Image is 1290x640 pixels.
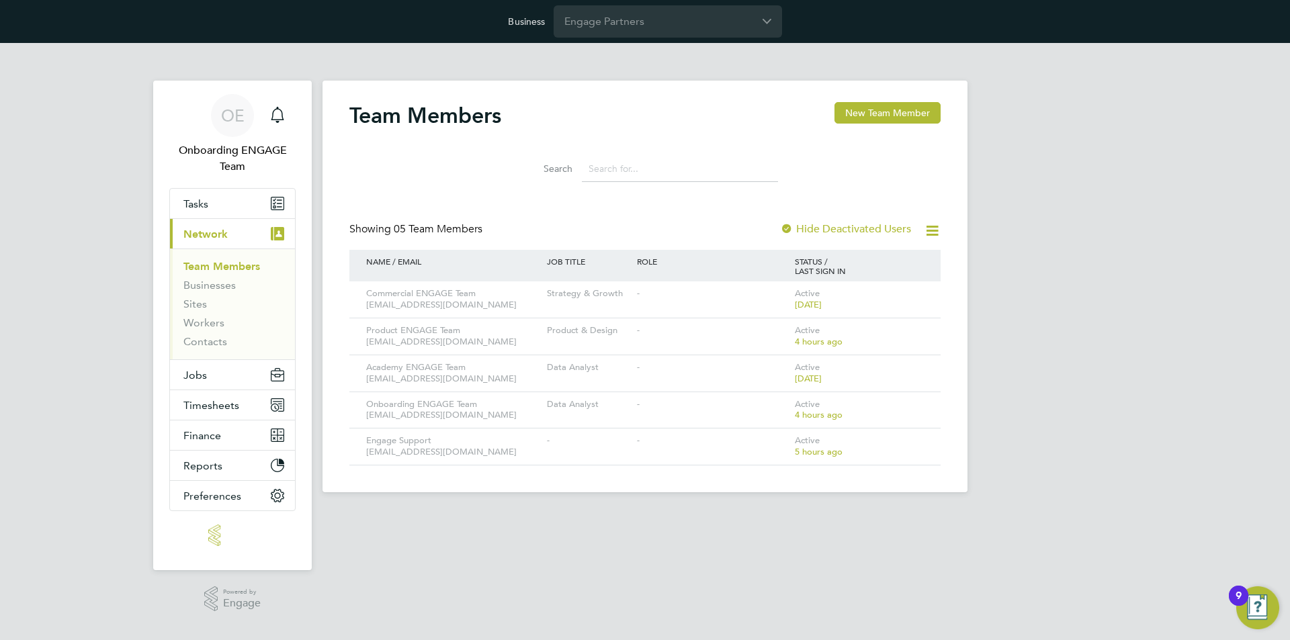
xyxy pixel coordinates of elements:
span: OE [221,107,245,124]
div: Academy ENGAGE Team [EMAIL_ADDRESS][DOMAIN_NAME] [363,355,544,392]
div: Data Analyst [544,392,634,417]
span: 4 hours ago [795,336,843,347]
div: - [634,318,791,343]
img: engage-logo-retina.png [208,524,257,546]
span: Jobs [183,369,207,381]
div: Commercial ENGAGE Team [EMAIL_ADDRESS][DOMAIN_NAME] [363,281,544,318]
div: Active [791,355,927,392]
span: Network [183,228,228,240]
div: Engage Support [EMAIL_ADDRESS][DOMAIN_NAME] [363,428,544,465]
a: Team Members [183,260,260,273]
label: Hide Deactivated Users [780,222,911,236]
button: Timesheets [170,390,295,420]
label: Search [512,163,572,175]
div: Network [170,248,295,359]
div: Active [791,318,927,355]
span: 05 Team Members [394,222,482,236]
span: Timesheets [183,399,239,412]
span: Tasks [183,197,208,210]
div: Active [791,428,927,465]
div: Strategy & Growth [544,281,634,306]
a: OEOnboarding ENGAGE Team [169,94,296,175]
button: Preferences [170,481,295,510]
span: Powered by [223,586,261,598]
div: - [634,355,791,380]
span: [DATE] [795,299,822,310]
div: Onboarding ENGAGE Team [EMAIL_ADDRESS][DOMAIN_NAME] [363,392,544,428]
a: Workers [183,316,224,329]
span: 5 hours ago [795,446,843,457]
div: Showing [349,222,485,236]
div: Active [791,392,927,428]
button: Open Resource Center, 9 new notifications [1236,586,1279,629]
nav: Main navigation [153,81,312,570]
div: Data Analyst [544,355,634,380]
a: Powered byEngage [204,586,261,612]
div: 9 [1236,596,1242,613]
button: Finance [170,420,295,450]
button: Network [170,219,295,248]
a: Contacts [183,335,227,348]
div: - [634,392,791,417]
div: - [634,428,791,453]
span: 4 hours ago [795,409,843,420]
div: NAME / EMAIL [363,250,544,273]
div: JOB TITLE [544,250,634,273]
a: Businesses [183,279,236,291]
div: ROLE [634,250,791,273]
a: Tasks [170,189,295,218]
div: - [634,281,791,306]
button: Reports [170,451,295,480]
div: STATUS / LAST SIGN IN [791,250,927,282]
label: Business [508,15,545,28]
div: - [544,428,634,453]
span: Onboarding ENGAGE Team [169,142,296,175]
a: Go to home page [169,524,296,546]
span: Preferences [183,490,241,502]
div: Active [791,281,927,318]
div: Product & Design [544,318,634,343]
span: Engage [223,598,261,609]
span: Finance [183,429,221,442]
span: Reports [183,459,222,472]
button: New Team Member [834,102,941,124]
div: Product ENGAGE Team [EMAIL_ADDRESS][DOMAIN_NAME] [363,318,544,355]
span: [DATE] [795,373,822,384]
input: Search for... [582,156,778,182]
button: Jobs [170,360,295,390]
a: Sites [183,298,207,310]
h2: Team Members [349,102,501,129]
